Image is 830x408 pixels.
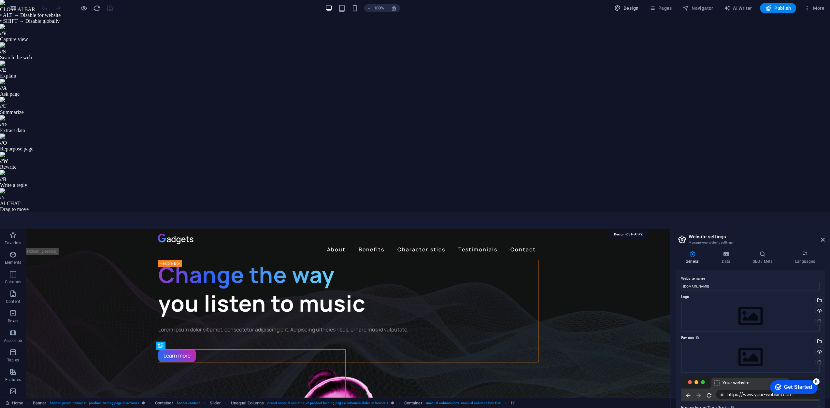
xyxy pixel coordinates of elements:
span: Click to select. Double-click to edit [404,399,422,407]
a: Click to cancel selection. Double-click to open Pages [5,399,23,407]
p: Tables [7,358,19,363]
p: Elements [5,260,21,265]
span: . banner-content [176,399,200,407]
p: Accordion [4,338,22,343]
div: 5 [47,1,53,8]
p: Content [6,299,20,304]
h2: Website settings [689,234,825,240]
span: Click to select. Double-click to edit [511,399,516,407]
label: Website name [681,275,820,283]
p: Boxes [8,318,19,324]
h3: Manage your website settings [689,240,812,246]
span: Click to select. Double-click to edit [33,399,47,407]
p: Columns [5,279,21,285]
i: This element is a customizable preset [142,401,145,405]
h4: Data [712,251,743,264]
p: Images [7,397,20,402]
p: Favorites [5,240,21,246]
div: Get Started 5 items remaining, 0% complete [4,3,51,17]
label: Favicon [681,334,820,342]
span: Click to select. Double-click to edit [210,399,221,407]
p: Features [5,377,21,382]
div: Select files from the file manager, stock photos, or upload file(s) [681,301,820,331]
span: Click to select. Double-click to edit [231,399,264,407]
label: Logo [681,293,820,301]
h4: SEO / Meta [743,251,785,264]
span: . preset-unequal-columns-v2-product-landing-page-electronics-slider-in-header-1 [266,399,388,407]
span: Click to select. Double-click to edit [155,399,173,407]
input: Name... [681,283,820,290]
h4: General [676,251,712,264]
i: This element is a customizable preset [391,401,394,405]
div: Get Started [18,7,46,13]
span: . unequal-columns-box .unequal-columns-box-flex [425,399,501,407]
div: Select files from the file manager, stock photos, or upload file(s) [681,342,820,373]
h4: Languages [785,251,825,264]
nav: breadcrumb [33,399,516,407]
span: . banner .preset-banner-v3-product-landing-page-electronics [49,399,139,407]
